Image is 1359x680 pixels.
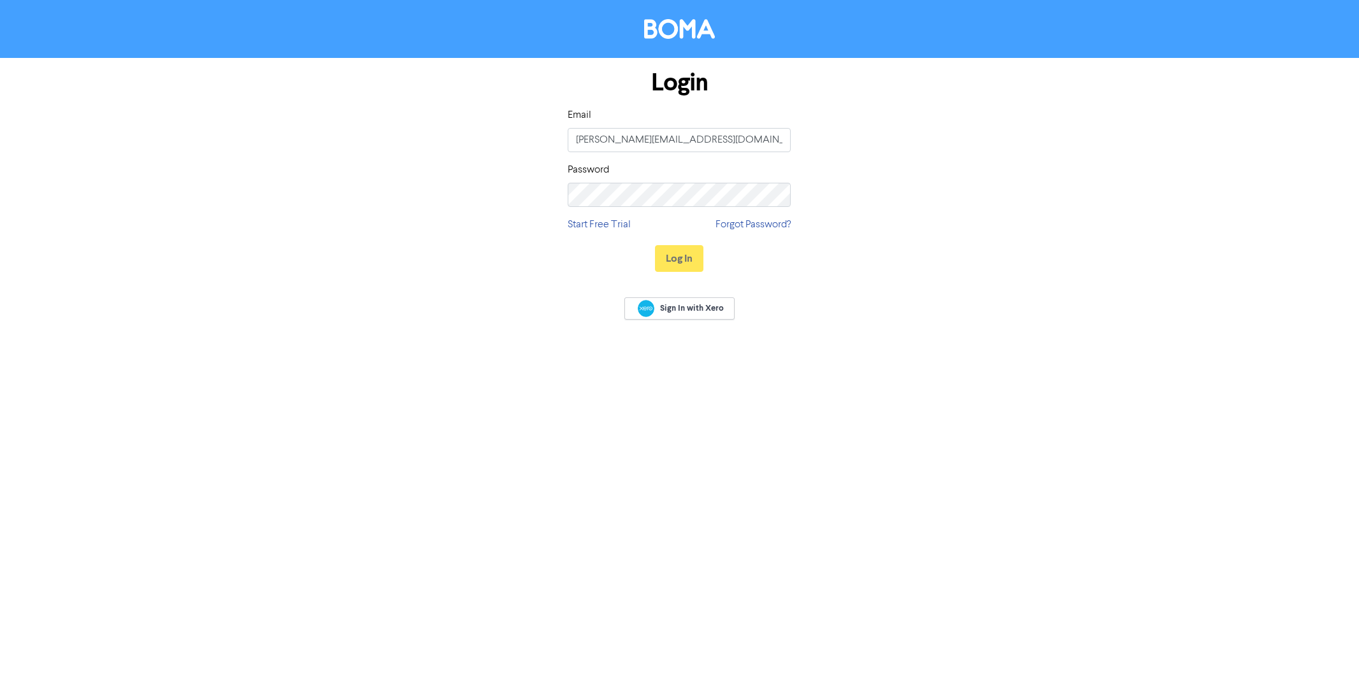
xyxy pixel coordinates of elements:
img: Xero logo [638,300,654,317]
span: Sign In with Xero [660,302,724,314]
a: Start Free Trial [568,217,631,232]
a: Sign In with Xero [624,297,734,320]
button: Log In [655,245,703,272]
label: Password [568,162,609,178]
img: BOMA Logo [644,19,715,39]
label: Email [568,108,591,123]
a: Forgot Password? [715,217,791,232]
h1: Login [568,68,791,97]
